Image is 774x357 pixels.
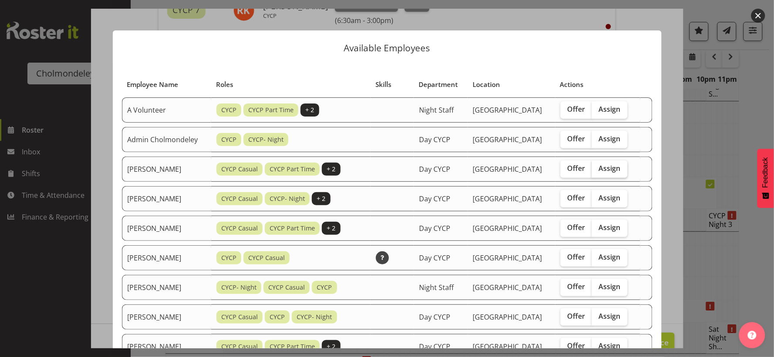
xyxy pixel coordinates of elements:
[419,135,450,144] span: Day CYCP
[122,304,211,330] td: [PERSON_NAME]
[599,105,621,113] span: Assign
[122,43,653,53] p: Available Employees
[568,134,585,143] span: Offer
[248,253,285,263] span: CYCP Casual
[568,312,585,320] span: Offer
[568,341,585,350] span: Offer
[317,283,332,292] span: CYCP
[248,105,294,115] span: CYCP Part Time
[473,164,542,174] span: [GEOGRAPHIC_DATA]
[599,341,621,350] span: Assign
[122,216,211,241] td: [PERSON_NAME]
[221,253,237,263] span: CYCP
[327,342,336,351] span: + 2
[473,283,542,292] span: [GEOGRAPHIC_DATA]
[327,224,336,233] span: + 2
[122,245,211,270] td: [PERSON_NAME]
[221,342,258,351] span: CYCP Casual
[270,224,315,233] span: CYCP Part Time
[270,312,285,322] span: CYCP
[221,164,258,174] span: CYCP Casual
[568,194,585,202] span: Offer
[599,312,621,320] span: Assign
[221,283,257,292] span: CYCP- Night
[127,80,206,90] div: Employee Name
[762,157,770,188] span: Feedback
[568,282,585,291] span: Offer
[419,342,450,351] span: Day CYCP
[757,149,774,208] button: Feedback - Show survey
[248,135,284,144] span: CYCP- Night
[473,253,542,263] span: [GEOGRAPHIC_DATA]
[473,342,542,351] span: [GEOGRAPHIC_DATA]
[419,253,450,263] span: Day CYCP
[270,342,315,351] span: CYCP Part Time
[599,194,621,202] span: Assign
[221,194,258,204] span: CYCP Casual
[122,275,211,300] td: [PERSON_NAME]
[599,282,621,291] span: Assign
[327,164,336,174] span: + 2
[221,312,258,322] span: CYCP Casual
[419,194,450,204] span: Day CYCP
[317,194,326,204] span: + 2
[221,135,237,144] span: CYCP
[473,135,542,144] span: [GEOGRAPHIC_DATA]
[376,80,409,90] div: Skills
[568,105,585,113] span: Offer
[473,312,542,322] span: [GEOGRAPHIC_DATA]
[473,105,542,115] span: [GEOGRAPHIC_DATA]
[419,105,454,115] span: Night Staff
[419,224,450,233] span: Day CYCP
[599,223,621,232] span: Assign
[599,253,621,261] span: Assign
[599,164,621,173] span: Assign
[268,283,305,292] span: CYCP Casual
[216,80,366,90] div: Roles
[122,157,211,182] td: [PERSON_NAME]
[122,186,211,211] td: [PERSON_NAME]
[122,97,211,123] td: A Volunteer
[419,80,463,90] div: Department
[560,80,635,90] div: Actions
[419,283,454,292] span: Night Staff
[599,134,621,143] span: Assign
[419,312,450,322] span: Day CYCP
[306,105,314,115] span: + 2
[122,127,211,152] td: Admin Cholmondeley
[748,331,757,340] img: help-xxl-2.png
[568,223,585,232] span: Offer
[270,194,305,204] span: CYCP- Night
[473,194,542,204] span: [GEOGRAPHIC_DATA]
[297,312,332,322] span: CYCP- Night
[568,253,585,261] span: Offer
[270,164,315,174] span: CYCP Part Time
[473,80,550,90] div: Location
[473,224,542,233] span: [GEOGRAPHIC_DATA]
[221,105,237,115] span: CYCP
[568,164,585,173] span: Offer
[221,224,258,233] span: CYCP Casual
[419,164,450,174] span: Day CYCP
